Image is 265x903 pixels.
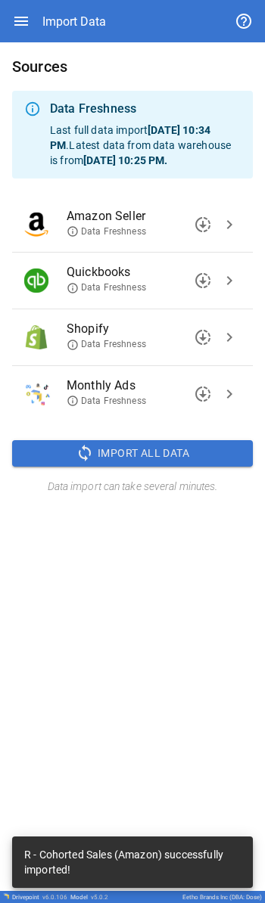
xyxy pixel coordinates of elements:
p: Last full data import . Latest data from data warehouse is from [50,123,241,168]
b: [DATE] 10:34 PM [50,124,210,151]
span: downloading [194,385,212,403]
span: downloading [194,272,212,290]
span: Amazon Seller [67,207,217,225]
span: v 6.0.106 [42,894,67,901]
img: Drivepoint [3,893,9,899]
span: Quickbooks [67,263,217,281]
span: Monthly Ads [67,377,217,395]
span: chevron_right [220,272,238,290]
b: [DATE] 10:25 PM . [83,154,167,166]
h6: Sources [12,54,253,79]
div: Data Freshness [50,100,241,118]
span: Data Freshness [67,281,146,294]
img: Shopify [24,325,48,349]
span: chevron_right [220,385,238,403]
span: Import All Data [98,444,189,463]
img: Monthly Ads [24,382,51,406]
span: chevron_right [220,328,238,346]
div: Drivepoint [12,894,67,901]
span: chevron_right [220,216,238,234]
button: Import All Data [12,440,253,467]
div: Model [70,894,108,901]
span: Shopify [67,320,217,338]
img: Quickbooks [24,268,48,293]
div: Eetho Brands Inc (DBA: Dose) [182,894,262,901]
span: Data Freshness [67,225,146,238]
span: downloading [194,216,212,234]
span: downloading [194,328,212,346]
span: v 5.0.2 [91,894,108,901]
img: Amazon Seller [24,213,48,237]
div: Import Data [42,14,106,29]
span: Data Freshness [67,338,146,351]
h6: Data import can take several minutes. [12,479,253,495]
div: R - Cohorted Sales (Amazon) successfully imported! [24,841,241,883]
span: Data Freshness [67,395,146,408]
span: sync [76,444,94,462]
